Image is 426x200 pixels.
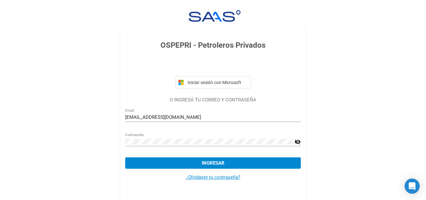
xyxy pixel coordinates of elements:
[125,157,301,169] button: Ingresar
[175,76,251,89] button: Iniciar sesión con Microsoft
[405,179,420,194] div: Open Intercom Messenger
[125,96,301,104] p: O INGRESÁ TU CORREO Y CONTRASEÑA
[186,174,240,180] a: ¿Olvidaste tu contraseña?
[125,39,301,51] h3: OSPEPRI - Petroleros Privados
[172,58,254,72] iframe: Botón de Acceder con Google
[295,138,301,146] mat-icon: visibility_off
[202,160,225,166] span: Ingresar
[186,80,248,85] span: Iniciar sesión con Microsoft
